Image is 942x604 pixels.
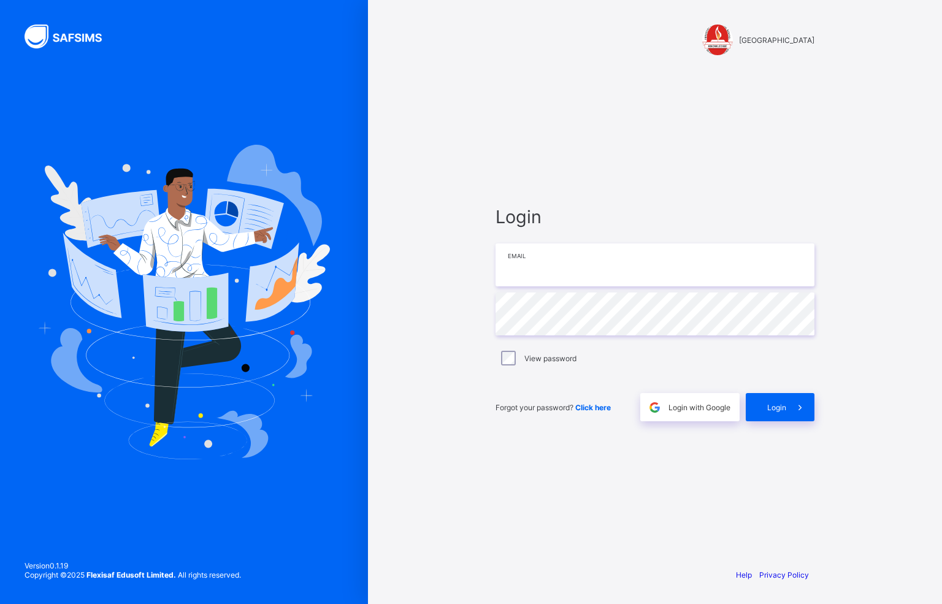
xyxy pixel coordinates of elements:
[86,570,176,579] strong: Flexisaf Edusoft Limited.
[496,403,611,412] span: Forgot your password?
[575,403,611,412] a: Click here
[38,145,330,459] img: Hero Image
[25,25,117,48] img: SAFSIMS Logo
[736,570,752,579] a: Help
[25,561,241,570] span: Version 0.1.19
[496,206,814,227] span: Login
[739,36,814,45] span: [GEOGRAPHIC_DATA]
[767,403,786,412] span: Login
[25,570,241,579] span: Copyright © 2025 All rights reserved.
[759,570,809,579] a: Privacy Policy
[524,354,576,363] label: View password
[668,403,730,412] span: Login with Google
[648,400,662,415] img: google.396cfc9801f0270233282035f929180a.svg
